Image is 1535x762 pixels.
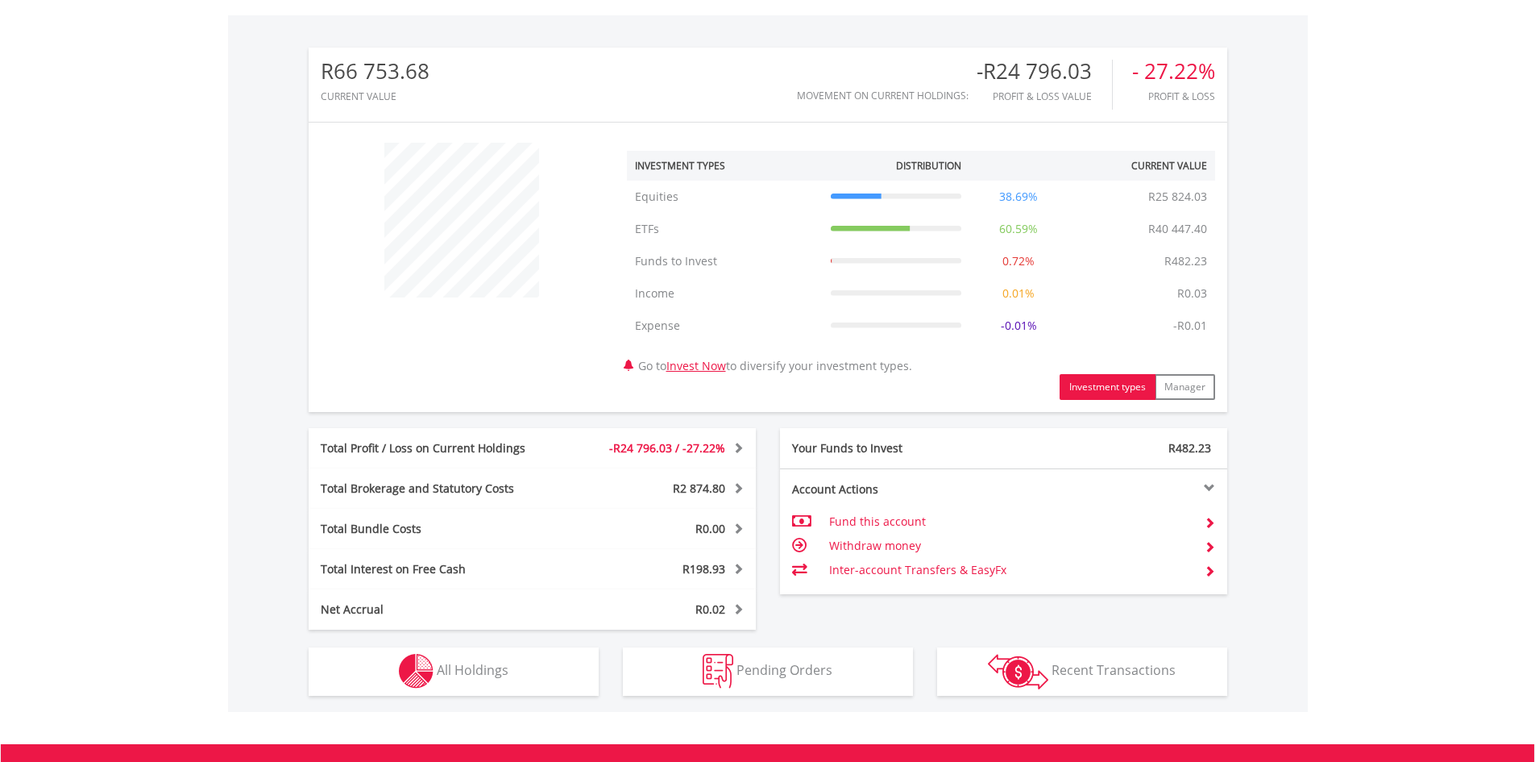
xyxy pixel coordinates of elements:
[309,440,570,456] div: Total Profit / Loss on Current Holdings
[780,440,1004,456] div: Your Funds to Invest
[977,60,1112,83] div: -R24 796.03
[1052,661,1176,679] span: Recent Transactions
[969,181,1068,213] td: 38.69%
[1140,181,1215,213] td: R25 824.03
[695,521,725,536] span: R0.00
[1165,310,1215,342] td: -R0.01
[627,181,823,213] td: Equities
[1156,245,1215,277] td: R482.23
[666,358,726,373] a: Invest Now
[321,60,429,83] div: R66 753.68
[1155,374,1215,400] button: Manager
[627,213,823,245] td: ETFs
[623,647,913,696] button: Pending Orders
[309,647,599,696] button: All Holdings
[399,654,434,689] img: holdings-wht.png
[682,561,725,577] span: R198.93
[703,654,733,689] img: pending_instructions-wht.png
[1060,374,1155,400] button: Investment types
[627,245,823,277] td: Funds to Invest
[309,561,570,577] div: Total Interest on Free Cash
[969,277,1068,310] td: 0.01%
[627,277,823,310] td: Income
[309,521,570,537] div: Total Bundle Costs
[829,558,1191,582] td: Inter-account Transfers & EasyFx
[309,481,570,497] div: Total Brokerage and Statutory Costs
[988,654,1048,689] img: transactions-zar-wht.png
[627,310,823,342] td: Expense
[1132,91,1215,102] div: Profit & Loss
[977,91,1112,102] div: Profit & Loss Value
[736,661,832,679] span: Pending Orders
[1168,440,1211,456] span: R482.23
[829,510,1191,534] td: Fund this account
[937,647,1227,696] button: Recent Transactions
[797,90,969,101] div: Movement on Current Holdings:
[969,310,1068,342] td: -0.01%
[673,481,725,496] span: R2 874.80
[1169,277,1215,310] td: R0.03
[1132,60,1215,83] div: - 27.22%
[615,135,1227,400] div: Go to to diversify your investment types.
[969,213,1068,245] td: 60.59%
[1140,213,1215,245] td: R40 447.40
[969,245,1068,277] td: 0.72%
[780,481,1004,498] div: Account Actions
[1068,151,1215,181] th: Current Value
[829,534,1191,558] td: Withdraw money
[609,440,725,456] span: -R24 796.03 / -27.22%
[896,159,961,173] div: Distribution
[309,602,570,618] div: Net Accrual
[437,661,508,679] span: All Holdings
[627,151,823,181] th: Investment Types
[695,602,725,617] span: R0.02
[321,91,429,102] div: CURRENT VALUE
